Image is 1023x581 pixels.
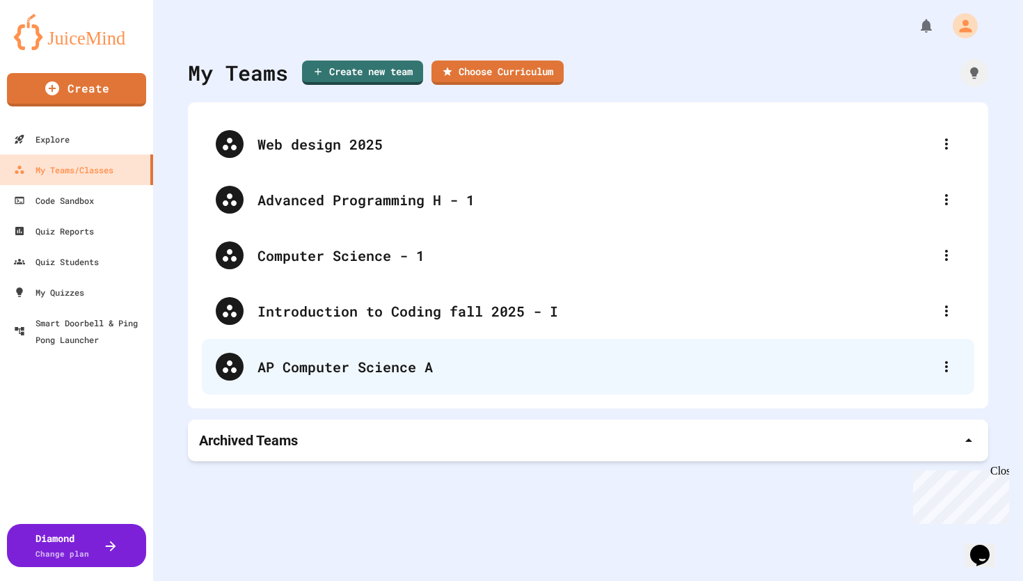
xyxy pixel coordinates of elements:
div: How it works [960,59,988,87]
div: My Teams/Classes [14,161,113,178]
div: Introduction to Coding fall 2025 - I [257,301,933,321]
div: Advanced Programming H - 1 [202,172,974,228]
div: Introduction to Coding fall 2025 - I [202,283,974,339]
div: AP Computer Science A [257,356,933,377]
div: Code Sandbox [14,192,94,209]
div: AP Computer Science A [202,339,974,395]
div: Quiz Students [14,253,99,270]
div: Explore [14,131,70,148]
div: Smart Doorbell & Ping Pong Launcher [14,315,148,348]
div: Chat with us now!Close [6,6,96,88]
a: Create [7,73,146,106]
div: Computer Science - 1 [257,245,933,266]
div: My Quizzes [14,284,84,301]
div: My Account [938,10,981,42]
span: Change plan [35,548,89,559]
p: Archived Teams [199,431,298,450]
div: Advanced Programming H - 1 [257,189,933,210]
div: My Notifications [892,14,938,38]
button: DiamondChange plan [7,524,146,567]
div: Computer Science - 1 [202,228,974,283]
iframe: chat widget [907,465,1009,524]
a: Choose Curriculum [431,61,564,85]
div: Web design 2025 [202,116,974,172]
div: Web design 2025 [257,134,933,154]
img: logo-orange.svg [14,14,139,50]
a: Create new team [302,61,423,85]
div: My Teams [188,57,288,88]
div: Quiz Reports [14,223,94,239]
div: Diamond [35,531,89,560]
iframe: chat widget [965,525,1009,567]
